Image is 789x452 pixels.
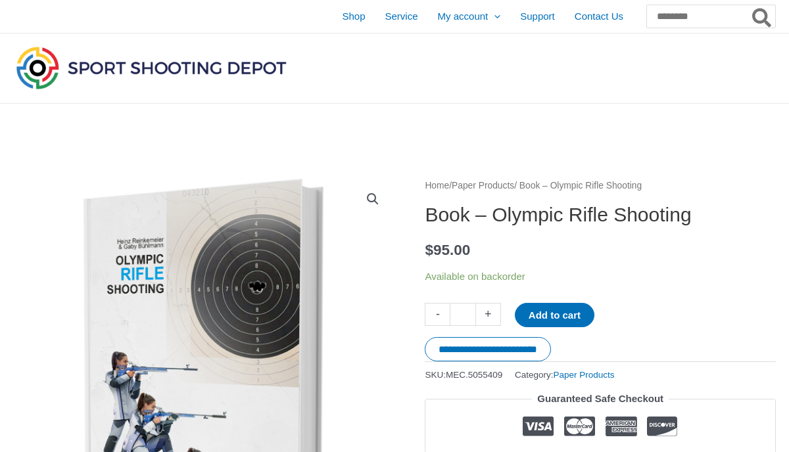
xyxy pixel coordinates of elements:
a: Paper Products [452,181,514,191]
legend: Guaranteed Safe Checkout [532,390,669,408]
a: - [425,303,450,326]
a: Home [425,181,449,191]
nav: Breadcrumb [425,177,776,194]
a: Paper Products [554,370,615,380]
span: MEC.5055409 [446,370,502,380]
span: SKU: [425,367,502,383]
button: Add to cart [515,303,594,327]
p: Available on backorder [425,267,776,286]
bdi: 95.00 [425,242,470,258]
a: + [476,303,501,326]
img: Sport Shooting Depot [13,43,289,92]
a: View full-screen image gallery [361,187,385,211]
span: $ [425,242,433,258]
span: Category: [515,367,615,383]
button: Search [750,5,775,28]
input: Product quantity [450,303,475,326]
h1: Book – Olympic Rifle Shooting [425,203,776,227]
